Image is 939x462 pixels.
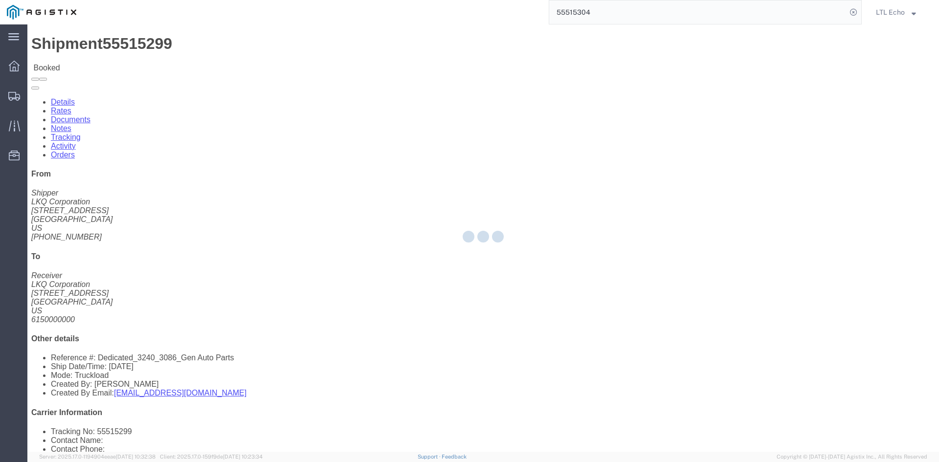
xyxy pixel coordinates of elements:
span: Server: 2025.17.0-1194904eeae [39,454,156,460]
input: Search for shipment number, reference number [549,0,847,24]
span: Client: 2025.17.0-159f9de [160,454,263,460]
span: Copyright © [DATE]-[DATE] Agistix Inc., All Rights Reserved [777,453,927,461]
button: LTL Echo [875,6,925,18]
img: logo [7,5,76,20]
span: LTL Echo [876,7,905,18]
a: Support [418,454,442,460]
a: Feedback [442,454,467,460]
span: [DATE] 10:23:34 [223,454,263,460]
span: [DATE] 10:32:38 [116,454,156,460]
